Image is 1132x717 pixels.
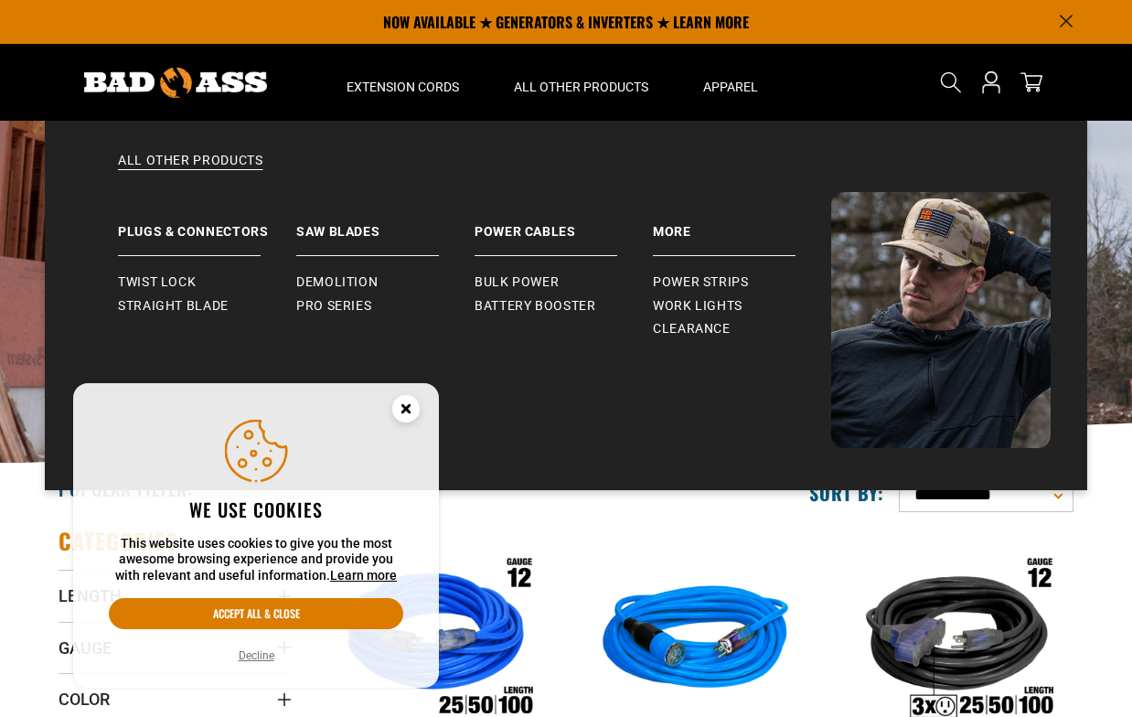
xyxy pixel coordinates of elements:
span: Color [59,689,110,710]
summary: Apparel [676,44,785,121]
span: Demolition [296,274,378,291]
a: More [653,192,831,256]
p: This website uses cookies to give you the most awesome browsing experience and provide you with r... [109,536,403,584]
img: Bad Ass Extension Cords [831,192,1051,448]
span: Extension Cords [347,79,459,95]
a: Saw Blades [296,192,475,256]
span: Apparel [703,79,758,95]
a: Demolition [296,271,475,294]
span: Battery Booster [475,298,596,315]
button: Accept all & close [109,598,403,629]
a: Twist Lock [118,271,296,294]
summary: Search [936,68,966,97]
aside: Cookie Consent [73,383,439,689]
h2: Popular Filter: [59,476,193,500]
a: All Other Products [81,152,1051,192]
span: Clearance [653,321,731,337]
span: Gauge [59,637,112,658]
h2: Categories: [59,527,185,555]
label: Sort by: [809,481,884,505]
summary: Extension Cords [319,44,486,121]
img: Bad Ass Extension Cords [84,68,267,98]
a: Plugs & Connectors [118,192,296,256]
a: Pro Series [296,294,475,318]
a: Learn more [330,568,397,583]
a: Clearance [653,317,831,341]
a: Bulk Power [475,271,653,294]
span: Bulk Power [475,274,559,291]
span: Power Strips [653,274,749,291]
summary: Gauge [59,622,292,673]
button: Decline [233,647,280,665]
summary: All Other Products [486,44,676,121]
a: Straight Blade [118,294,296,318]
summary: Length [59,570,292,621]
span: Length [59,585,122,606]
span: Straight Blade [118,298,229,315]
h2: We use cookies [109,498,403,521]
span: Work Lights [653,298,742,315]
span: Pro Series [296,298,371,315]
span: Twist Lock [118,274,196,291]
span: All Other Products [514,79,648,95]
a: Power Strips [653,271,831,294]
a: Battery Booster [475,294,653,318]
a: Work Lights [653,294,831,318]
a: Power Cables [475,192,653,256]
